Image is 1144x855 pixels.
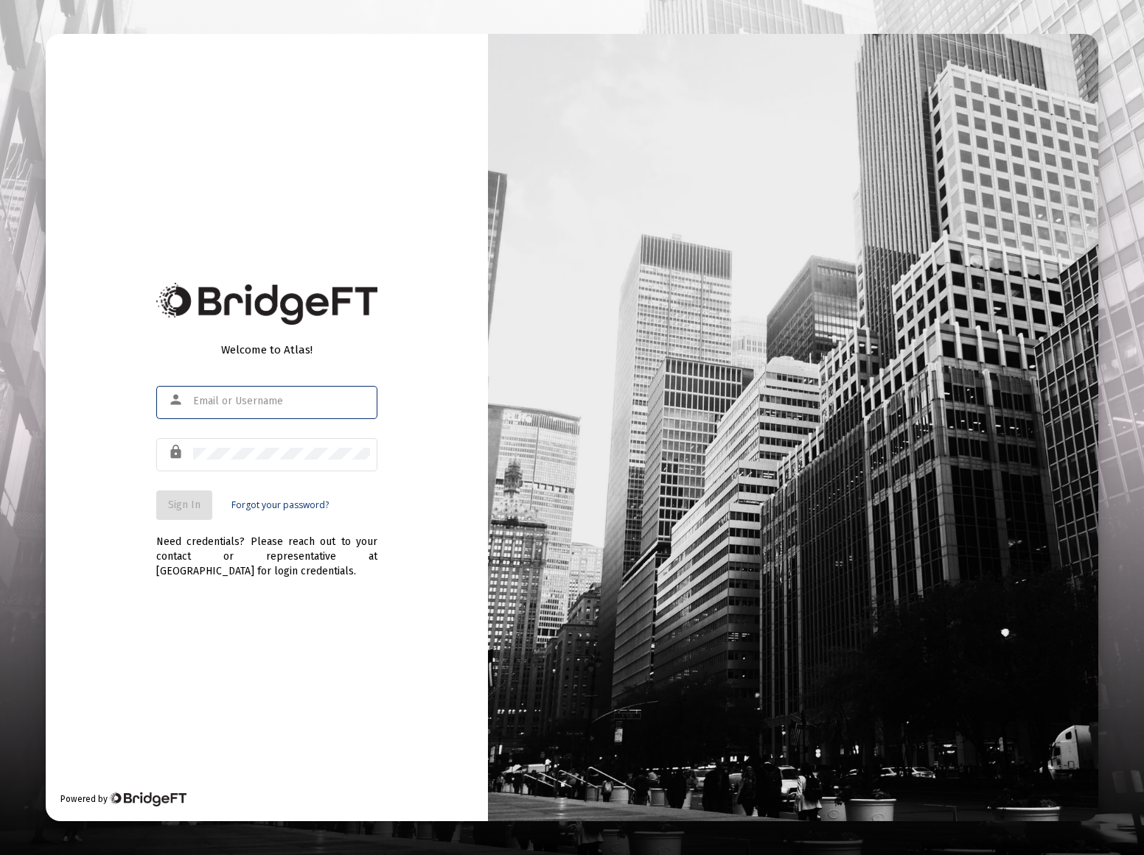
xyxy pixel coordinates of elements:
[156,490,212,520] button: Sign In
[168,443,186,461] mat-icon: lock
[156,520,377,579] div: Need credentials? Please reach out to your contact or representative at [GEOGRAPHIC_DATA] for log...
[156,283,377,325] img: Bridge Financial Technology Logo
[60,792,186,806] div: Powered by
[156,342,377,357] div: Welcome to Atlas!
[168,499,200,511] span: Sign In
[109,792,186,806] img: Bridge Financial Technology Logo
[168,391,186,409] mat-icon: person
[231,498,329,513] a: Forgot your password?
[193,395,370,407] input: Email or Username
